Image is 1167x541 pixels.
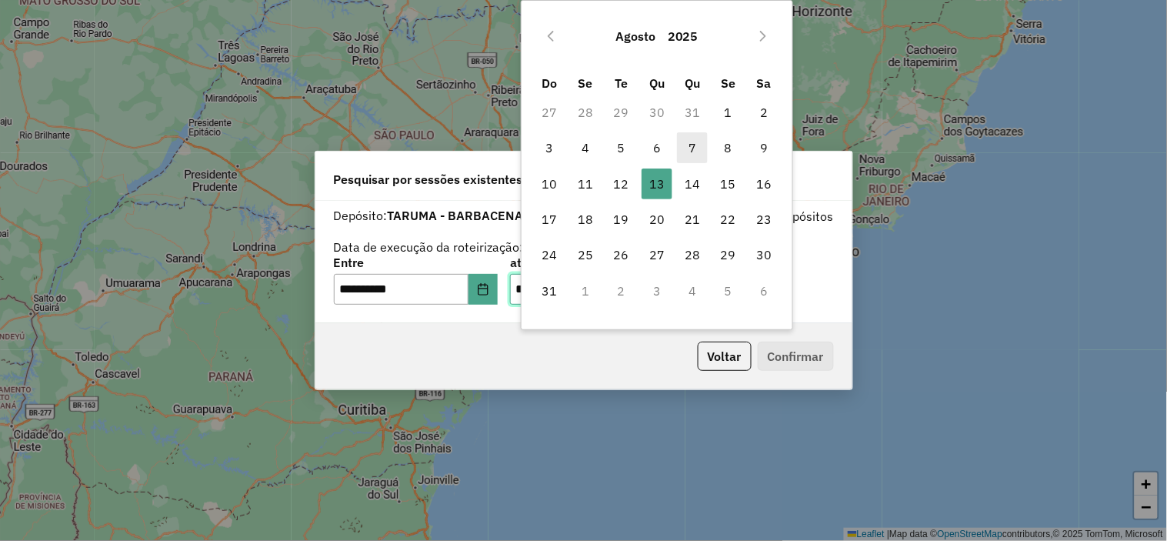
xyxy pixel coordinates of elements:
td: 3 [532,130,568,165]
td: 14 [675,166,710,202]
span: 30 [749,239,779,270]
td: 6 [639,130,675,165]
td: 24 [532,237,568,272]
span: 4 [570,132,601,163]
td: 28 [675,237,710,272]
td: 4 [568,130,603,165]
td: 12 [603,166,639,202]
span: 6 [642,132,672,163]
td: 1 [568,273,603,309]
span: Do [542,75,558,91]
td: 22 [711,202,746,237]
label: Entre [334,253,498,272]
td: 2 [746,95,782,130]
td: 29 [711,237,746,272]
td: 19 [603,202,639,237]
span: 2 [749,97,779,128]
label: até [510,253,674,272]
span: 31 [535,276,565,306]
td: 15 [711,166,746,202]
button: Voltar [698,342,752,371]
button: Choose Date [468,274,498,305]
span: 14 [677,169,708,199]
span: Se [578,75,593,91]
span: 21 [677,204,708,235]
button: Previous Month [538,24,563,48]
td: 2 [603,273,639,309]
td: 27 [532,95,568,130]
td: 30 [639,95,675,130]
span: 11 [570,169,601,199]
span: 29 [713,239,744,270]
span: 24 [535,239,565,270]
td: 28 [568,95,603,130]
td: 5 [711,273,746,309]
span: 20 [642,204,672,235]
td: 29 [603,95,639,130]
span: 16 [749,169,779,199]
span: 13 [642,169,672,199]
span: 7 [677,132,708,163]
span: 18 [570,204,601,235]
span: Qu [649,75,665,91]
td: 3 [639,273,675,309]
td: 31 [675,95,710,130]
span: 28 [677,239,708,270]
span: Se [721,75,735,91]
span: 12 [606,169,637,199]
label: Depósito: [334,206,524,225]
span: 1 [713,97,744,128]
td: 1 [711,95,746,130]
td: 9 [746,130,782,165]
td: 30 [746,237,782,272]
td: 11 [568,166,603,202]
td: 23 [746,202,782,237]
label: Data de execução da roteirização: [334,238,524,256]
span: 22 [713,204,744,235]
button: Choose Month [609,18,662,55]
td: 13 [639,166,675,202]
span: 27 [642,239,672,270]
td: 6 [746,273,782,309]
span: 25 [570,239,601,270]
td: 5 [603,130,639,165]
td: 7 [675,130,710,165]
td: 21 [675,202,710,237]
span: 8 [713,132,744,163]
span: 5 [606,132,637,163]
span: 3 [535,132,565,163]
td: 18 [568,202,603,237]
span: 10 [535,169,565,199]
td: 16 [746,166,782,202]
span: Qu [685,75,700,91]
td: 17 [532,202,568,237]
button: Next Month [751,24,775,48]
td: 10 [532,166,568,202]
span: Sa [757,75,772,91]
td: 27 [639,237,675,272]
td: 31 [532,273,568,309]
td: 25 [568,237,603,272]
span: 9 [749,132,779,163]
td: 4 [675,273,710,309]
span: 19 [606,204,637,235]
span: 15 [713,169,744,199]
td: 26 [603,237,639,272]
span: 26 [606,239,637,270]
span: Te [615,75,628,91]
span: 23 [749,204,779,235]
span: Pesquisar por sessões existentes [334,170,523,189]
strong: TARUMA - BARBACENA [388,208,524,223]
td: 20 [639,202,675,237]
span: 17 [535,204,565,235]
button: Choose Year [662,18,705,55]
td: 8 [711,130,746,165]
